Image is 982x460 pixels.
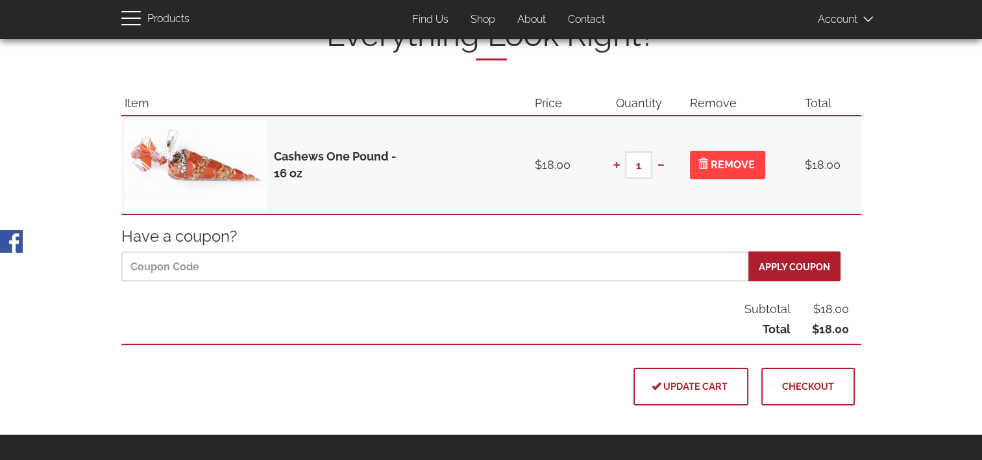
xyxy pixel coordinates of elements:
button: - [652,149,670,179]
a: Shop [461,7,505,32]
a: About [508,7,556,32]
h3: Have a coupon? [121,228,861,245]
span: $18.00 [797,301,849,318]
td: $18.00 [802,116,861,214]
span: Subtotal [744,301,791,318]
button: Apply coupon [748,251,841,281]
th: Quantity [591,92,687,116]
button: + [608,151,625,179]
th: Item [121,92,532,116]
a: Find Us [402,7,458,32]
span: Update cart [654,381,728,392]
span: Checkout [782,381,834,392]
button: Remove [690,151,765,179]
td: $18.00 [532,116,591,214]
a: Contact [558,7,615,32]
span: Products [147,10,190,29]
img: 1 pound of freshly roasted cinnamon glazed cashews in a totally nutz poly bag [125,120,267,211]
div: Cashews One Pound - 16 oz [267,142,410,188]
span: $18.00 [797,321,849,338]
th: Total [802,92,861,116]
input: Coupon Code [121,251,750,281]
h1: Everything Look Right? [121,18,861,60]
button: Update cart [633,368,748,405]
button: Checkout [761,368,855,405]
th: Remove [687,92,802,116]
span: Total [763,321,791,338]
span: Remove [700,159,755,171]
th: Price [532,92,591,116]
